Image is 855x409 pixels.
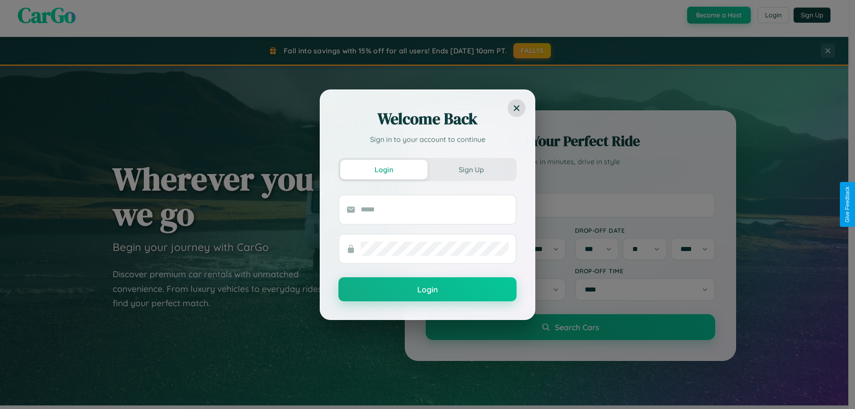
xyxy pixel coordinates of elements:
[340,160,427,179] button: Login
[338,108,517,130] h2: Welcome Back
[427,160,515,179] button: Sign Up
[338,277,517,301] button: Login
[844,186,851,223] div: Give Feedback
[338,134,517,145] p: Sign in to your account to continue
